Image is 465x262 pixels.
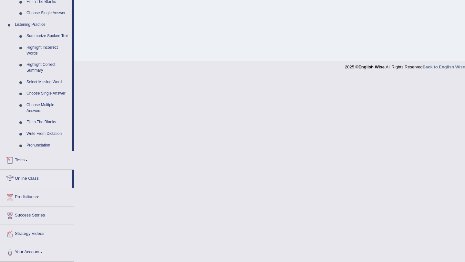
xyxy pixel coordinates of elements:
a: Strategy Videos [0,225,74,241]
div: 2025 © All Rights Reserved [345,61,465,70]
a: Choose Multiple Answers [24,99,72,116]
a: Choose Single Answer [24,88,72,99]
a: Summarize Spoken Text [24,30,72,42]
a: Highlight Correct Summary [24,59,72,76]
strong: English Wise. [358,65,386,69]
a: Highlight Incorrect Words [24,42,72,59]
a: Your Account [0,243,74,259]
a: Choose Single Answer [24,7,72,19]
a: Pronunciation [24,140,72,151]
a: Back to English Wise [423,65,465,69]
a: Write From Dictation [24,128,72,140]
a: Fill In The Blanks [24,116,72,128]
a: Tests [0,151,74,167]
a: Predictions [0,188,74,204]
a: Success Stories [0,207,74,223]
a: Online Class [0,170,72,186]
a: Select Missing Word [24,76,72,88]
a: Listening Practice [12,19,72,31]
